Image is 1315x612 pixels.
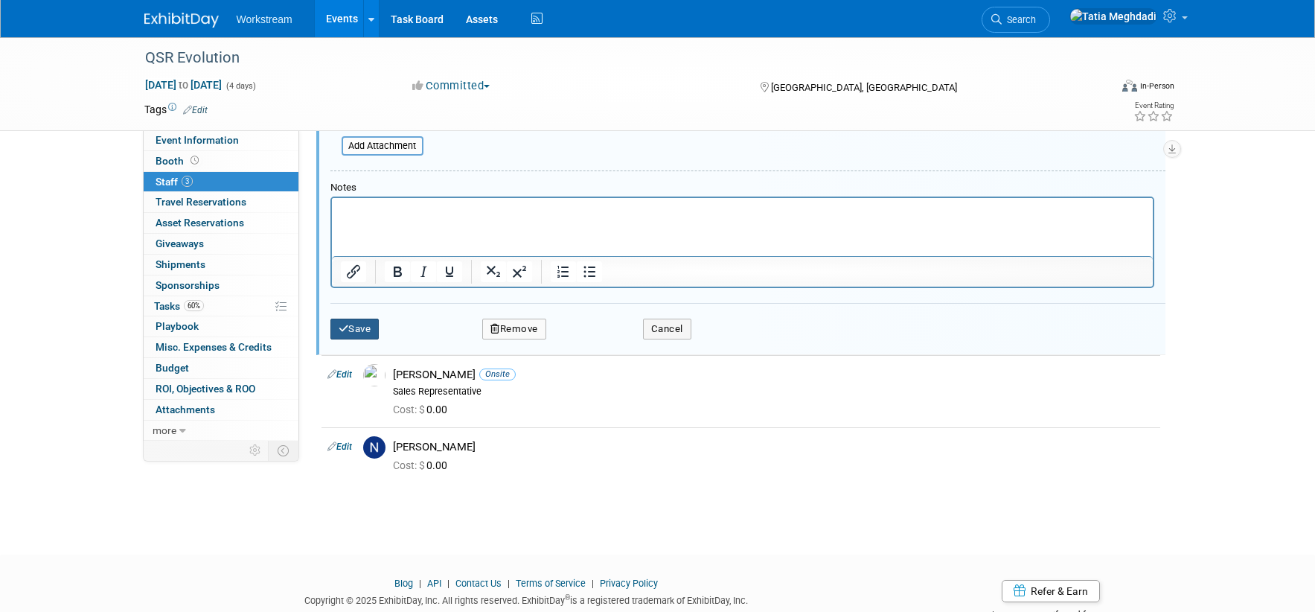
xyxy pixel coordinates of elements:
a: Playbook [144,316,298,337]
img: Tatia Meghdadi [1069,8,1157,25]
button: Committed [407,78,496,94]
a: Edit [327,369,352,380]
div: [PERSON_NAME] [393,368,1154,382]
button: Superscript [507,261,532,282]
span: Search [1002,14,1036,25]
span: Sponsorships [156,279,220,291]
td: Tags [144,102,208,117]
a: Sponsorships [144,275,298,296]
span: Giveaways [156,238,204,249]
span: Booth [156,155,202,167]
button: Remove [482,319,546,340]
img: ExhibitDay [144,13,219,28]
a: Event Information [144,130,298,150]
sup: ® [565,593,570,602]
span: Misc. Expenses & Credits [156,341,272,353]
td: Toggle Event Tabs [268,441,298,460]
div: Notes [330,182,1154,194]
a: Budget [144,358,298,378]
a: Staff3 [144,172,298,192]
img: Format-Inperson.png [1122,80,1137,92]
button: Cancel [643,319,691,340]
div: [PERSON_NAME] [393,440,1154,454]
a: more [144,421,298,441]
div: Copyright © 2025 ExhibitDay, Inc. All rights reserved. ExhibitDay is a registered trademark of Ex... [144,590,909,608]
button: Underline [437,261,462,282]
span: 0.00 [393,459,453,471]
span: 60% [184,300,204,311]
span: to [176,79,191,91]
a: Edit [327,442,352,452]
span: | [415,578,425,589]
button: Insert/edit link [341,261,366,282]
span: Workstream [237,13,292,25]
a: Terms of Service [516,578,586,589]
iframe: Rich Text Area [332,198,1153,256]
span: Budget [156,362,189,374]
span: Staff [156,176,193,188]
span: (4 days) [225,81,256,91]
a: Asset Reservations [144,213,298,233]
a: Travel Reservations [144,192,298,212]
a: Shipments [144,255,298,275]
div: QSR Evolution [140,45,1087,71]
span: Booth not reserved yet [188,155,202,166]
span: Onsite [479,369,516,380]
a: Booth [144,151,298,171]
button: Bullet list [577,261,602,282]
a: Tasks60% [144,296,298,316]
span: Tasks [154,300,204,312]
button: Subscript [481,261,506,282]
a: Giveaways [144,234,298,254]
span: Attachments [156,404,215,415]
button: Numbered list [551,261,576,282]
button: Save [330,319,380,340]
span: Playbook [156,320,199,332]
span: Asset Reservations [156,217,244,229]
td: Personalize Event Tab Strip [243,441,269,460]
span: Shipments [156,258,205,270]
a: Attachments [144,400,298,420]
div: Event Format [1022,77,1175,100]
span: | [444,578,453,589]
button: Italic [411,261,436,282]
span: Cost: $ [393,404,426,415]
span: 0.00 [393,404,453,415]
span: Cost: $ [393,459,426,471]
a: Contact Us [455,578,502,589]
img: N.jpg [363,436,385,459]
div: Sales Representative [393,386,1154,398]
div: In-Person [1139,80,1174,92]
span: | [504,578,513,589]
span: [GEOGRAPHIC_DATA], [GEOGRAPHIC_DATA] [771,82,957,93]
span: more [153,424,176,436]
span: Travel Reservations [156,196,246,208]
span: 3 [182,176,193,187]
a: Misc. Expenses & Credits [144,337,298,357]
a: Edit [183,105,208,115]
a: API [427,578,441,589]
a: Privacy Policy [600,578,658,589]
div: Event Rating [1133,102,1174,109]
a: ROI, Objectives & ROO [144,379,298,399]
a: Search [982,7,1050,33]
a: Refer & Earn [1002,580,1100,602]
button: Bold [385,261,410,282]
span: | [588,578,598,589]
a: Blog [394,578,413,589]
span: Event Information [156,134,239,146]
span: [DATE] [DATE] [144,78,223,92]
span: ROI, Objectives & ROO [156,383,255,395]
